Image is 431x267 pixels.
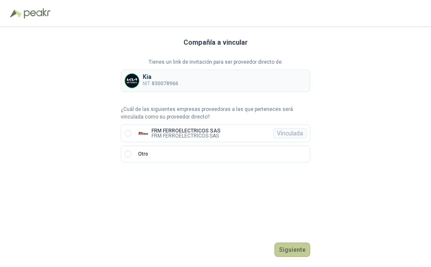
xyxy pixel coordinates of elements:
p: Tienes un link de invitación para ser proveedor directo de: [121,58,310,66]
img: Logo [10,9,22,18]
img: Peakr [24,8,51,19]
p: NIT [143,80,178,88]
h3: Compañía a vincular [184,37,248,48]
p: Otro [138,150,148,158]
p: Kia [143,74,178,80]
img: Company Logo [138,128,148,138]
p: ¿Cuál de las siguientes empresas proveedoras a las que perteneces será vinculada como su proveedo... [121,105,310,121]
button: Siguiente [274,243,310,257]
div: Vinculada [273,128,307,138]
p: FRM FERROELECTRICOS SAS [152,128,221,133]
p: FRM FERROELECTRICOS SAS [152,133,221,138]
b: 830078966 [152,81,178,86]
img: Company Logo [125,74,139,88]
